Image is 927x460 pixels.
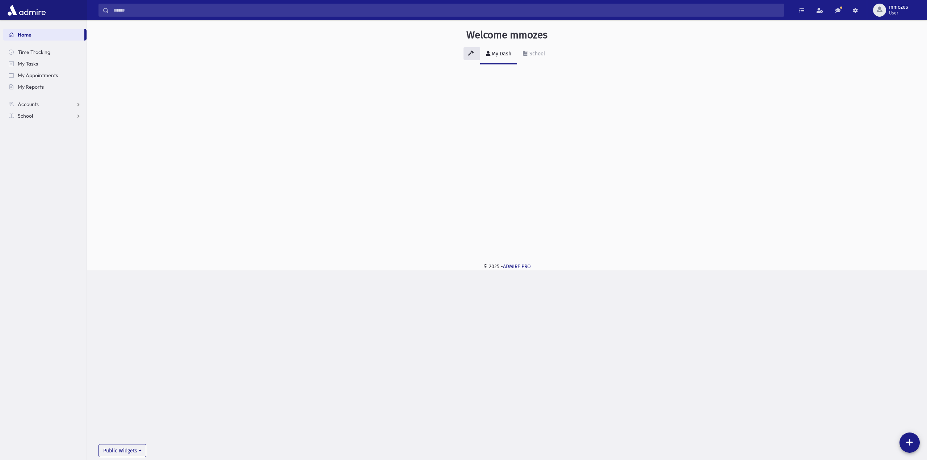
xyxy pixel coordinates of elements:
[3,81,87,93] a: My Reports
[466,29,548,41] h3: Welcome mmozes
[3,29,84,41] a: Home
[18,60,38,67] span: My Tasks
[517,44,551,64] a: School
[98,444,146,457] button: Public Widgets
[490,51,511,57] div: My Dash
[503,263,531,270] a: ADMIRE PRO
[528,51,545,57] div: School
[3,98,87,110] a: Accounts
[480,44,517,64] a: My Dash
[889,10,908,16] span: User
[3,110,87,122] a: School
[889,4,908,10] span: mmozes
[3,58,87,69] a: My Tasks
[3,46,87,58] a: Time Tracking
[18,49,50,55] span: Time Tracking
[109,4,784,17] input: Search
[18,101,39,107] span: Accounts
[18,72,58,79] span: My Appointments
[3,69,87,81] a: My Appointments
[98,263,915,270] div: © 2025 -
[18,113,33,119] span: School
[6,3,47,17] img: AdmirePro
[18,31,32,38] span: Home
[18,84,44,90] span: My Reports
